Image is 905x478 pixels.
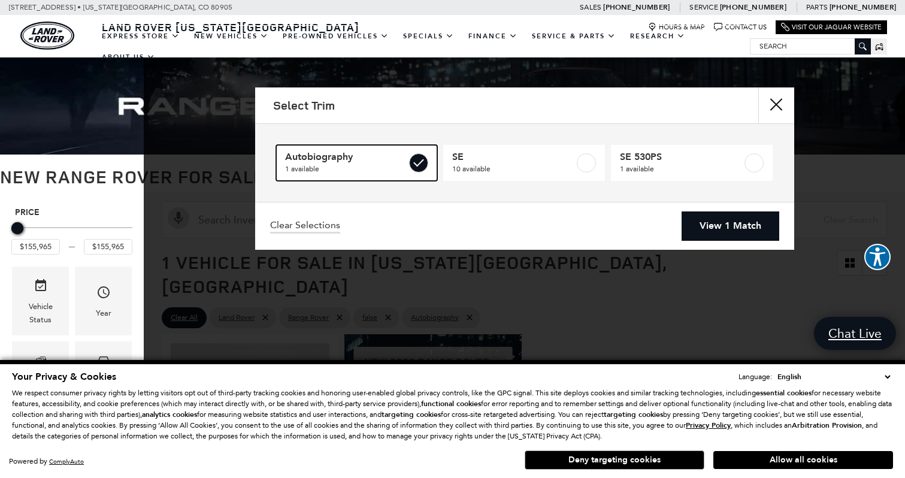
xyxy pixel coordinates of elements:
div: MakeMake [12,341,69,397]
div: YearYear [75,267,132,335]
span: Autobiography [285,151,407,163]
input: Maximum [84,239,132,255]
a: SE 530PS1 available [611,145,773,181]
div: ModelModel [75,341,132,397]
a: Clear Selections [270,219,340,234]
button: Explore your accessibility options [864,244,891,270]
button: Deny targeting cookies [525,450,704,470]
span: Make [34,350,48,375]
span: Your Privacy & Cookies [12,370,116,383]
span: Vehicle [34,276,48,300]
button: Allow all cookies [713,451,893,469]
strong: targeting cookies [604,410,663,419]
button: close [758,87,794,123]
p: We respect consumer privacy rights by letting visitors opt out of third-party tracking cookies an... [12,388,893,441]
a: [PHONE_NUMBER] [720,2,786,12]
a: [PHONE_NUMBER] [830,2,896,12]
div: VehicleVehicle Status [12,267,69,335]
a: Contact Us [714,23,767,32]
div: Year [96,307,111,320]
strong: essential cookies [756,388,812,398]
a: Research [623,26,692,47]
span: 1 available [620,163,742,175]
h2: Select Trim [273,99,335,112]
span: SE 530PS [620,151,742,163]
span: 1 available [285,163,407,175]
a: New Vehicles [187,26,276,47]
a: Chat Live [814,317,896,350]
a: ComplyAuto [49,458,84,465]
u: Privacy Policy [686,420,731,430]
input: Search [750,39,870,53]
a: Visit Our Jaguar Website [781,23,882,32]
span: Parts [806,3,828,11]
span: Service [689,3,718,11]
strong: targeting cookies [382,410,441,419]
a: [STREET_ADDRESS] • [US_STATE][GEOGRAPHIC_DATA], CO 80905 [9,3,232,11]
a: View 1 Match [682,211,779,241]
div: Vehicle Status [21,300,60,326]
div: Powered by [9,458,84,465]
strong: Arbitration Provision [792,420,862,430]
strong: analytics cookies [142,410,197,419]
span: Model [96,350,111,375]
div: Maximum Price [11,222,23,234]
div: Language: [738,373,772,380]
a: Hours & Map [648,23,705,32]
span: Chat Live [822,325,888,341]
a: Land Rover [US_STATE][GEOGRAPHIC_DATA] [95,20,367,34]
a: land-rover [20,22,74,50]
a: Finance [461,26,525,47]
a: EXPRESS STORE [95,26,187,47]
img: Land Rover [20,22,74,50]
a: [PHONE_NUMBER] [603,2,670,12]
a: Autobiography1 available [276,145,438,181]
span: Year [96,282,111,307]
div: Price [11,218,132,255]
a: SE10 available [443,145,605,181]
a: About Us [95,47,162,68]
select: Language Select [774,371,893,383]
span: Land Rover [US_STATE][GEOGRAPHIC_DATA] [102,20,359,34]
h5: Price [15,207,129,218]
span: SE [452,151,574,163]
a: Specials [396,26,461,47]
a: Service & Parts [525,26,623,47]
input: Minimum [11,239,60,255]
a: Pre-Owned Vehicles [276,26,396,47]
span: 10 available [452,163,574,175]
aside: Accessibility Help Desk [864,244,891,273]
nav: Main Navigation [95,26,750,68]
span: Sales [580,3,601,11]
strong: functional cookies [421,399,481,409]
